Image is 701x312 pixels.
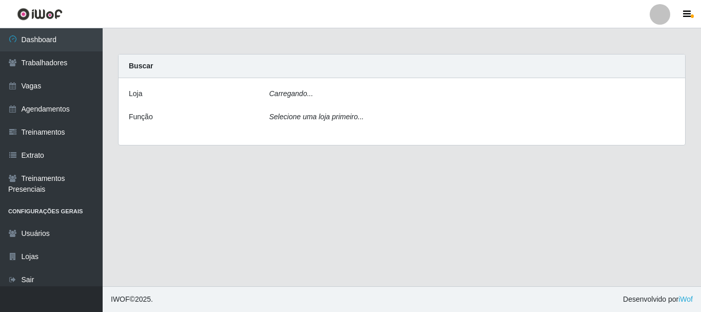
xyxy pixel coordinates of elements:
label: Função [129,112,153,122]
i: Selecione uma loja primeiro... [269,113,364,121]
img: CoreUI Logo [17,8,63,21]
span: © 2025 . [111,294,153,305]
strong: Buscar [129,62,153,70]
label: Loja [129,88,142,99]
i: Carregando... [269,89,314,98]
span: IWOF [111,295,130,303]
a: iWof [678,295,693,303]
span: Desenvolvido por [623,294,693,305]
